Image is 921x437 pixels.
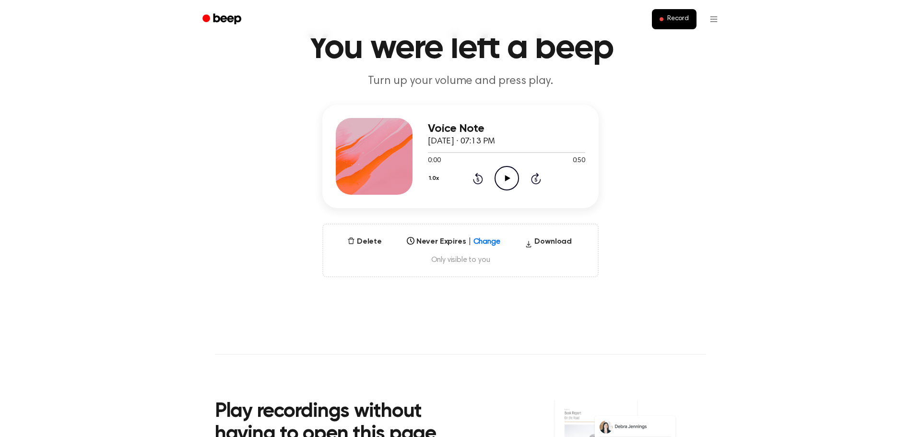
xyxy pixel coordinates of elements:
[521,236,576,251] button: Download
[276,73,645,89] p: Turn up your volume and press play.
[702,8,725,31] button: Open menu
[343,236,386,248] button: Delete
[335,255,586,265] span: Only visible to you
[428,137,495,146] span: [DATE] · 07:13 PM
[667,15,689,24] span: Record
[428,122,585,135] h3: Voice Note
[573,156,585,166] span: 0:50
[428,170,442,187] button: 1.0x
[196,10,250,29] a: Beep
[652,9,697,29] button: Record
[428,156,440,166] span: 0:00
[215,31,706,66] h1: You were left a beep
